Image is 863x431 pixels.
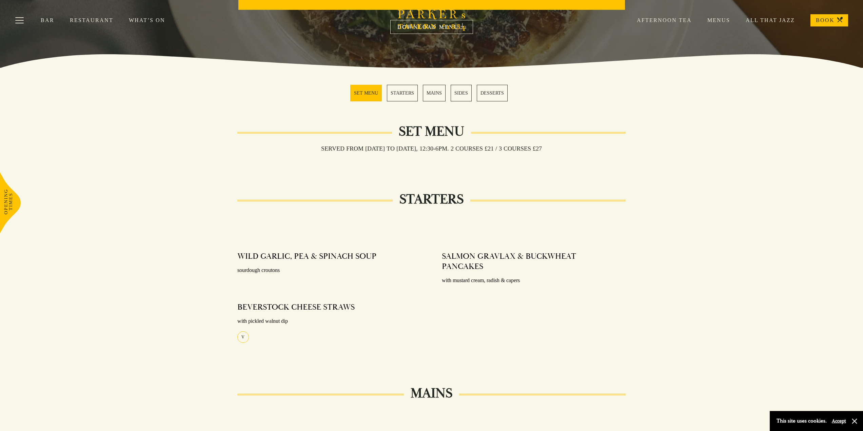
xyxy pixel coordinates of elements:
[442,276,626,286] p: with mustard cream, radish & capers
[451,85,472,101] a: 4 / 5
[237,316,421,326] p: with pickled walnut dip
[404,385,459,401] h2: MAINS
[777,416,827,426] p: This site uses cookies.
[477,85,508,101] a: 5 / 5
[832,418,846,424] button: Accept
[393,191,470,208] h2: STARTERS
[442,251,619,272] h4: SALMON GRAVLAX & BUCKWHEAT PANCAKES
[237,266,421,275] p: sourdough croutons
[237,331,249,343] div: V
[314,145,549,152] h3: Served from [DATE] to [DATE], 12:30-6pm. 2 COURSES £21 / 3 COURSES £27
[350,85,382,101] a: 1 / 5
[237,302,355,312] h4: BEVERSTOCK CHEESE STRAWS
[237,251,376,261] h4: WILD GARLIC, PEA & SPINACH SOUP
[387,85,418,101] a: 2 / 5
[423,85,446,101] a: 3 / 5
[851,418,858,425] button: Close and accept
[392,123,471,140] h2: Set Menu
